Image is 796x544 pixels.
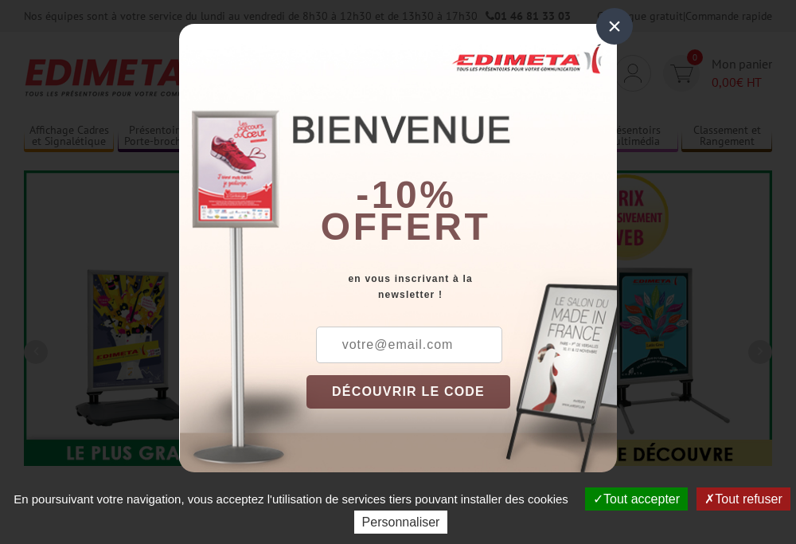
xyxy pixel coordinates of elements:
button: Personnaliser (fenêtre modale) [354,511,448,534]
button: Tout refuser [696,487,790,511]
span: En poursuivant votre navigation, vous acceptez l'utilisation de services tiers pouvant installer ... [6,492,576,506]
div: × [596,8,633,45]
button: DÉCOUVRIR LE CODE [306,375,510,409]
b: -10% [356,174,456,216]
input: votre@email.com [316,327,502,363]
div: en vous inscrivant à la newsletter ! [306,271,617,303]
button: Tout accepter [585,487,688,511]
font: offert [321,205,491,248]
